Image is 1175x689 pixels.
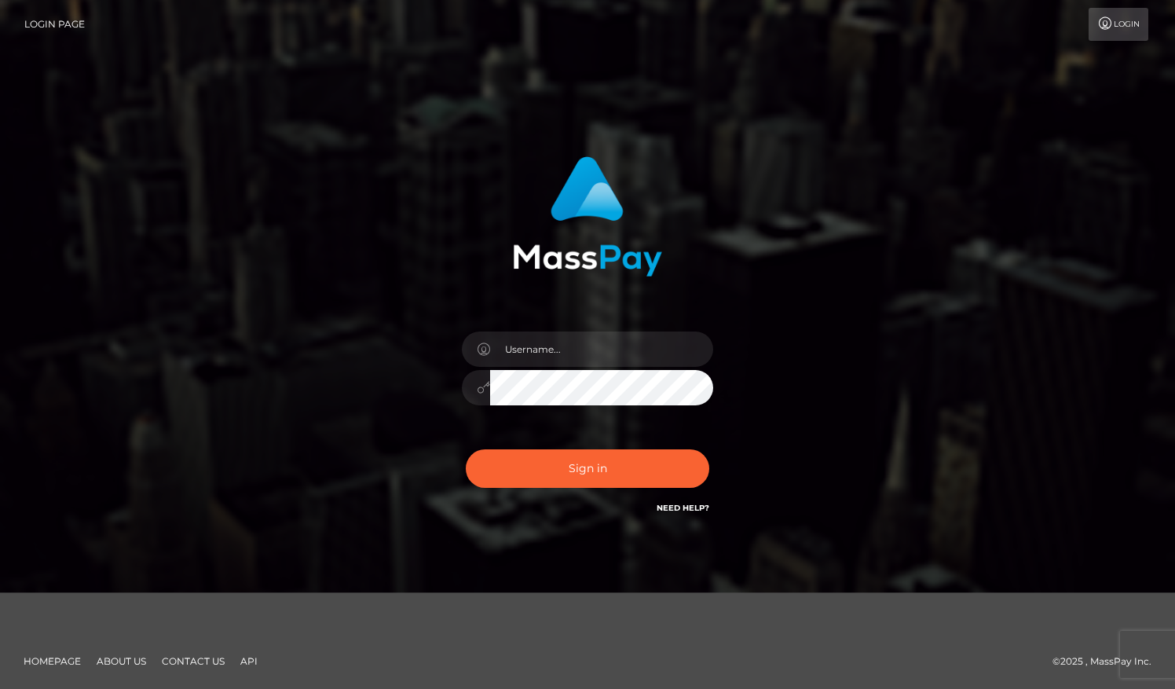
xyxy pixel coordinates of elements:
[490,332,713,367] input: Username...
[1052,653,1163,670] div: ©
[513,156,662,277] img: MassPay Login
[24,8,85,41] a: Login Page
[90,649,152,673] a: About Us
[466,449,709,488] button: Sign in
[1114,19,1140,29] font: Login
[1060,655,1151,667] font: 2025 , MassPay Inc.
[156,649,231,673] a: Contact Us
[234,649,264,673] a: API
[1089,8,1148,41] a: Login
[17,649,87,673] a: Homepage
[657,503,709,513] a: Need Help?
